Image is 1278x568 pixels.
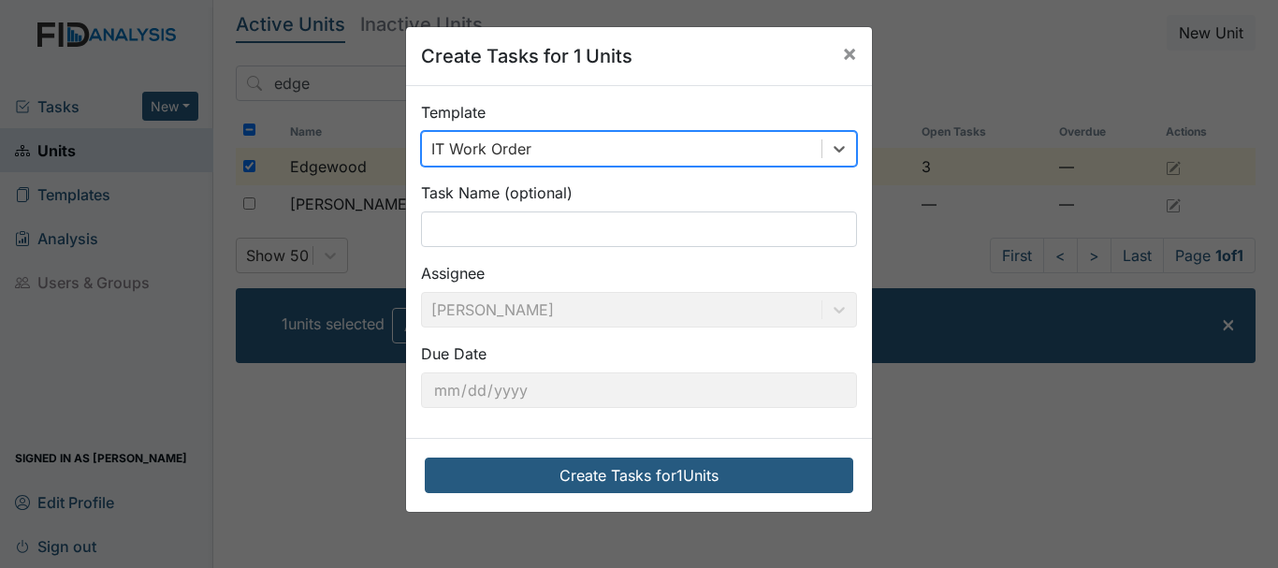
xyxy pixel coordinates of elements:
[421,42,632,70] h5: Create Tasks for 1 Units
[421,101,486,124] label: Template
[431,138,531,160] div: IT Work Order
[421,182,573,204] label: Task Name (optional)
[421,342,487,365] label: Due Date
[425,458,853,493] button: Create Tasks for1Units
[421,262,485,284] label: Assignee
[827,27,872,80] button: Close
[842,39,857,66] span: ×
